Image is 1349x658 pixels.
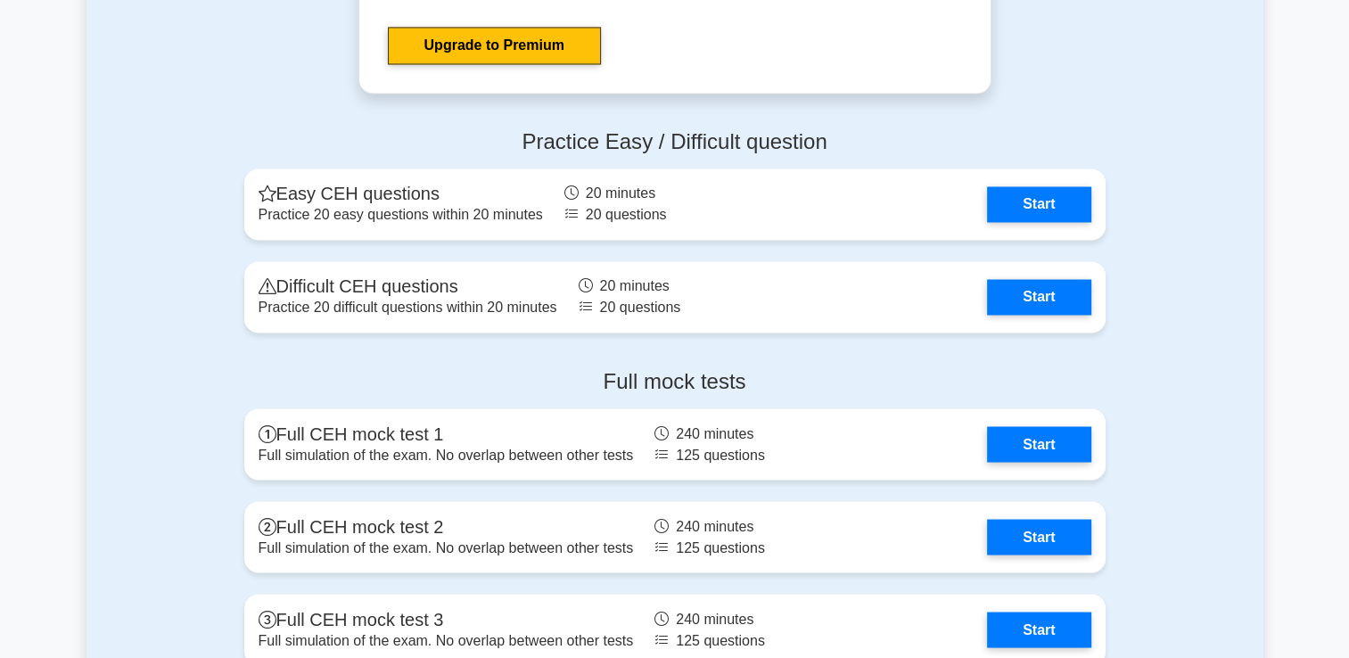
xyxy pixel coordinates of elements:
a: Start [987,519,1090,555]
a: Start [987,426,1090,462]
h4: Practice Easy / Difficult question [244,129,1106,155]
a: Start [987,612,1090,647]
h4: Full mock tests [244,368,1106,394]
a: Upgrade to Premium [388,27,601,64]
a: Start [987,279,1090,315]
a: Start [987,186,1090,222]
